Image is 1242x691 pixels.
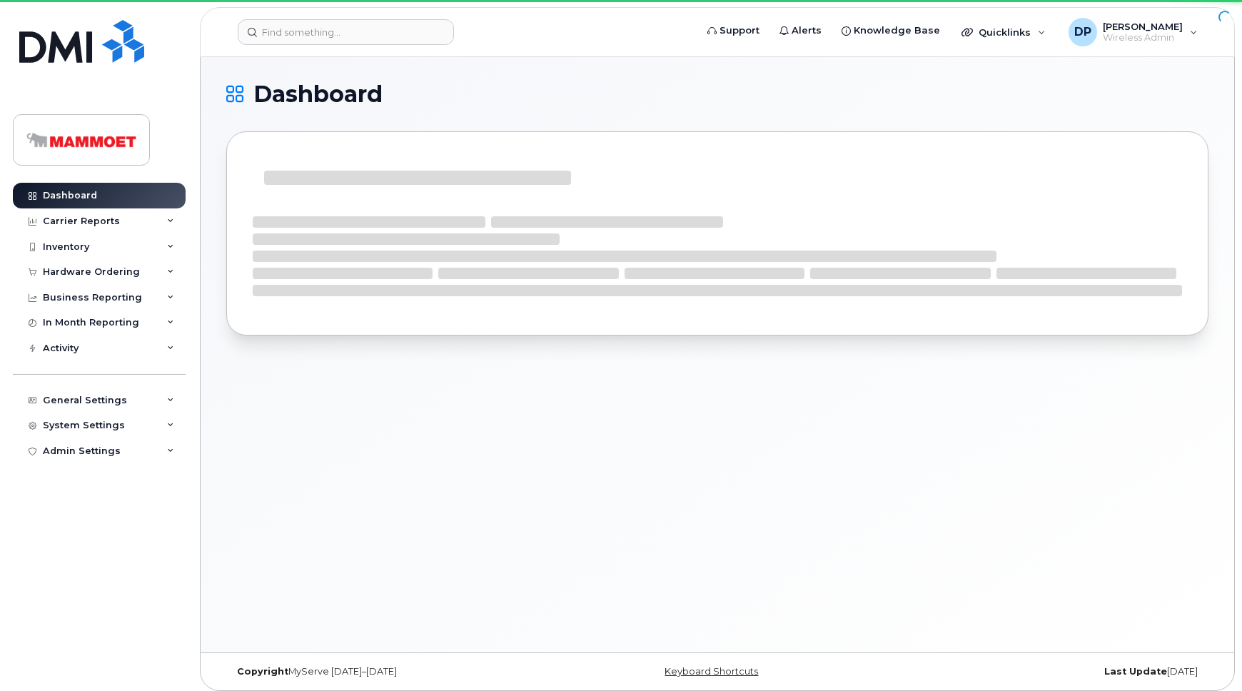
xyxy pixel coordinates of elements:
div: MyServe [DATE]–[DATE] [226,666,554,677]
span: Dashboard [253,84,383,105]
strong: Copyright [237,666,288,677]
div: [DATE] [881,666,1208,677]
a: Keyboard Shortcuts [665,666,758,677]
strong: Last Update [1104,666,1167,677]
